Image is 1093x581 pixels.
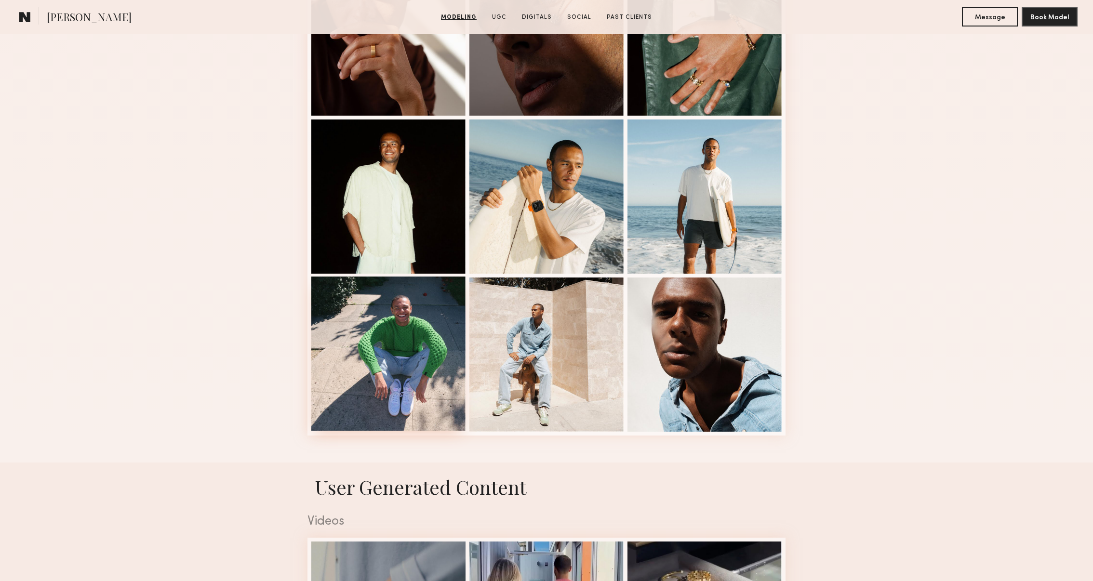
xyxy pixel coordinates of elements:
[962,7,1018,26] button: Message
[47,10,132,26] span: [PERSON_NAME]
[563,13,595,22] a: Social
[1022,7,1078,26] button: Book Model
[488,13,510,22] a: UGC
[437,13,480,22] a: Modeling
[1022,13,1078,21] a: Book Model
[307,515,786,528] div: Videos
[603,13,656,22] a: Past Clients
[300,474,793,500] h1: User Generated Content
[518,13,556,22] a: Digitals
